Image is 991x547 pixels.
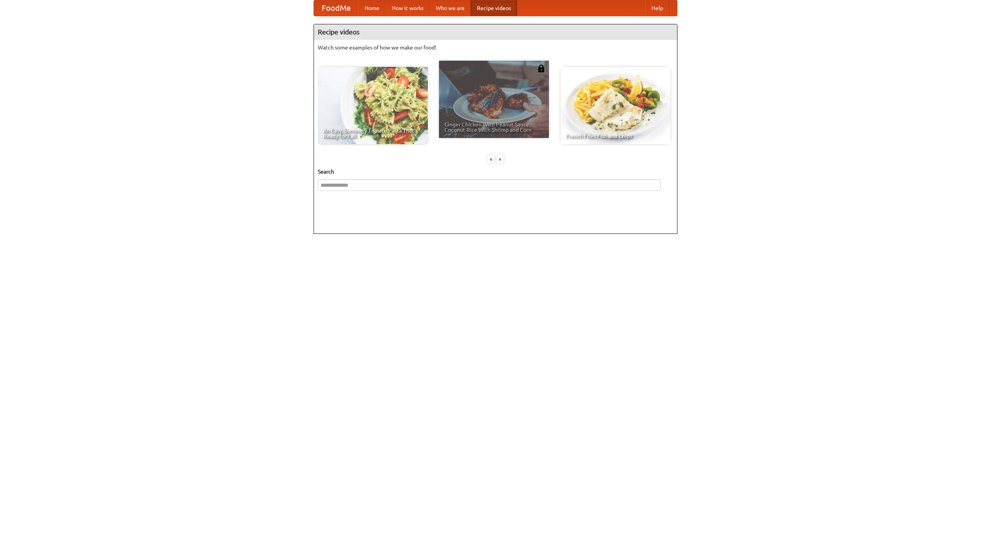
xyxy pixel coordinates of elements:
[314,0,358,16] a: FoodMe
[318,67,428,144] a: An Easy, Summery Tomato Pasta That's Ready for Fall
[358,0,386,16] a: Home
[471,0,517,16] a: Recipe videos
[561,67,670,144] a: French Fries Fish and Chips
[566,133,665,139] span: French Fries Fish and Chips
[314,24,677,40] h4: Recipe videos
[318,44,673,51] p: Watch some examples of how we make our food!
[537,65,545,72] img: 483408.png
[323,128,422,139] span: An Easy, Summery Tomato Pasta That's Ready for Fall
[497,154,504,164] div: »
[430,0,471,16] a: Who we are
[318,168,673,176] h5: Search
[645,0,669,16] a: Help
[487,154,494,164] div: «
[386,0,430,16] a: How it works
